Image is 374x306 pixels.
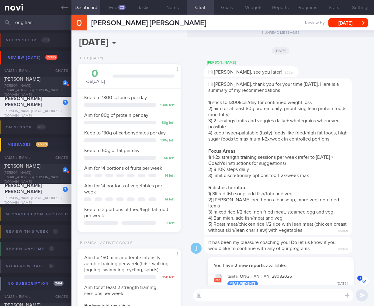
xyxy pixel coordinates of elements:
span: 3) limit discretionary options too 1-2x/week max [208,173,309,178]
span: Keep to 50g of fat per day [84,148,140,153]
div: [PERSON_NAME][EMAIL_ADDRESS][DOMAIN_NAME] [4,196,68,205]
div: Diet (Daily) [78,56,103,61]
span: 0 [49,263,54,269]
span: 11:09am [338,227,348,233]
span: 3 [357,276,362,281]
div: J [191,243,202,254]
div: [PERSON_NAME] [204,59,317,66]
div: 130 g left [159,138,175,143]
div: 22 [118,5,126,10]
div: [PERSON_NAME][EMAIL_ADDRESS][DOMAIN_NAME] [4,109,68,118]
span: 3) mixed rice 1/2 rice, non fried meat, steamed egg and veg [208,210,333,214]
div: 3 [63,187,68,192]
span: 8:25am [284,69,294,75]
span: 4) keep hyper-palatable (tasty) foods like fried/high fat foods, high sugar foods to maximum 1-2x... [208,130,348,141]
span: Review By [305,20,325,26]
span: 2) [PERSON_NAME] bee hoon clear soup, more veg, non fried items [208,197,339,208]
span: 0 / 15 [36,124,46,130]
div: Chats [47,151,71,164]
div: Review anytime [4,245,56,253]
div: [PERSON_NAME][EMAIL_ADDRESS][PERSON_NAME][DOMAIN_NAME] [4,84,68,97]
div: On sensor [4,123,47,131]
div: 14 left [159,174,175,178]
span: 0 / 91 [41,37,50,43]
span: Keep to 2 portions of fried/high fat food per week [84,207,168,218]
span: It has been my pleasure coaching you! Do let us know if you would like to continue with any of ou... [208,240,336,251]
span: 4) Ban mian, add fish/meat and veg [208,216,282,221]
div: 150 left [159,275,175,280]
div: 3 [63,80,68,85]
div: Review [DATE] [6,54,59,62]
strong: Focus Areas [208,149,236,154]
span: [PERSON_NAME] [PERSON_NAME] [4,183,42,194]
span: 1) stick to 1300kcal/day for continued weight loss [208,100,312,105]
span: 0 [53,229,58,234]
div: 3 [63,167,68,172]
span: Keep to 130g of carbohydrates per day [84,130,166,135]
div: 0 [84,68,106,79]
div: 1300 left [159,103,175,108]
strong: 2 new reports [233,263,266,268]
div: No subscription [6,280,65,288]
button: 3 [360,277,369,286]
span: Hi [PERSON_NAME], see you later! [208,70,282,75]
div: [DATE] [337,282,348,286]
span: 2 / 385 [45,55,57,60]
div: Chats [47,64,71,77]
button: tanita_ONG HAN HAN_28082025 Measurements [DATE] [211,270,351,289]
div: Messages from Archived [4,210,83,218]
span: 1) Sliced fish soup, add fish/tofu and veg [208,191,293,196]
div: 80 g left [159,121,175,125]
div: Messages [6,141,50,149]
strong: 5 dishes to rotate [208,185,247,190]
div: [PERSON_NAME][EMAIL_ADDRESS][PERSON_NAME][DOMAIN_NAME] [4,171,68,184]
div: tanita_ ONG HAN HAN_ 28082025 [227,274,348,286]
div: 3 [63,100,68,105]
span: 11:09am [338,245,348,251]
div: kcal [DATE] [84,68,106,85]
span: Aim for 14 portions of vegetables per week [84,183,162,194]
div: 14 left [159,197,175,202]
span: Aim for at least 2 strength training sessions per week [84,285,156,296]
div: 2 left [159,221,175,226]
span: 2 / 64 [54,281,64,286]
span: Aim for 80g of protein per day [84,113,148,118]
p: You have available: [214,263,348,269]
div: No review date [4,262,55,270]
span: 2) aim for at least 80g protein daily, prioritising lean protein foods (non fatty) [208,106,346,117]
div: Needs setup [4,36,52,44]
span: 3) 2 servings fruits and veggies daily + wholegrains whenever possible [208,118,338,129]
span: [PERSON_NAME] [PERSON_NAME] [4,96,42,107]
span: [DATE] [272,47,289,54]
span: 0 [49,246,54,251]
div: Physical Activity Goals [78,241,133,245]
button: [DATE] [328,18,368,27]
span: 5) Roast meat/chicken rice 1/2 rice with lean meat (chicken breast without skin/lean char siew) w... [208,222,347,233]
div: Review this week [4,228,60,236]
div: 50 left [159,156,175,161]
span: [PERSON_NAME] [4,77,40,82]
span: Aim for 14 portions of fruits per week [84,166,162,171]
div: Measurements [227,281,258,286]
span: 2) 8-10K steps daily [208,167,249,172]
span: 2 / 290 [36,142,48,147]
span: 1) 1-2x strength training sessions per week (refer to [DATE] > Coach's instructions for suggestions) [208,155,334,166]
span: [PERSON_NAME] [4,164,40,169]
span: Aim for 150 mins moderate intensity aerobic training per week (brisk walking, jogging, swimming, ... [84,255,170,272]
span: [PERSON_NAME] [PERSON_NAME] [91,19,206,27]
div: Chats [47,290,71,303]
span: Hi [PERSON_NAME], thank you for your time [DATE]. Here is a summary of my recommendations [208,82,339,93]
span: Keep to 1300 calories per day [84,95,147,100]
